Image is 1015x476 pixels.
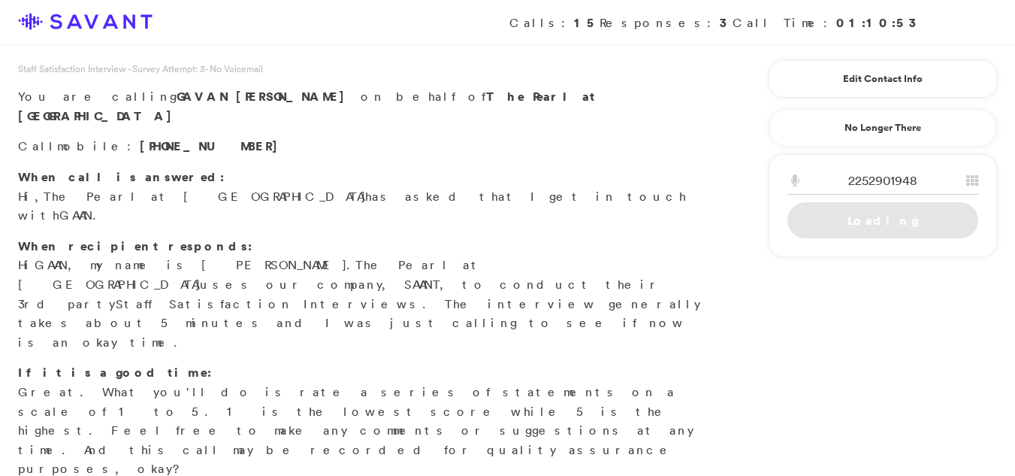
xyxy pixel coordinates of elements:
a: Edit Contact Info [787,67,978,91]
span: GAVAN [35,257,68,272]
strong: 3 [720,14,733,31]
span: GAVAN [59,208,92,223]
strong: 15 [574,14,600,31]
a: Loading [787,202,978,238]
p: Call : [18,137,711,156]
span: The Pearl at [GEOGRAPHIC_DATA] [44,189,365,204]
span: GAVAN [177,88,228,105]
strong: If it is a good time: [18,364,212,380]
p: Hi , my name is [PERSON_NAME]. uses our company, SAVANT, to conduct their 3rd party s. The interv... [18,237,711,353]
strong: The Pearl at [GEOGRAPHIC_DATA] [18,88,597,124]
span: Staff Satisfaction Interview [116,296,409,311]
span: The Pearl at [GEOGRAPHIC_DATA] [18,257,483,292]
strong: When recipient responds: [18,238,252,254]
p: Hi, has asked that I get in touch with . [18,168,711,226]
span: mobile [57,138,127,153]
a: No Longer There [769,109,997,147]
strong: When call is answered: [18,168,225,185]
strong: 01:10:53 [836,14,922,31]
span: [PHONE_NUMBER] [140,138,285,154]
span: Staff Satisfaction Interview - Survey Attempt: 3 - No Voicemail [18,62,263,75]
span: [PERSON_NAME] [236,88,352,105]
p: You are calling on behalf of [18,87,711,126]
